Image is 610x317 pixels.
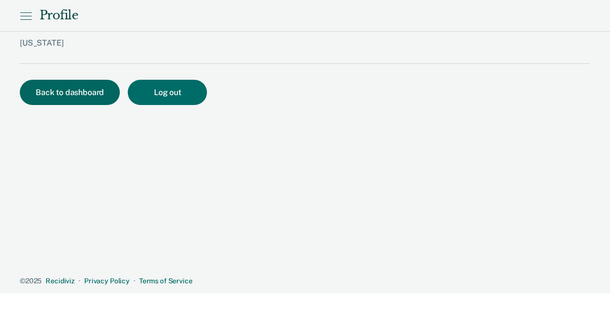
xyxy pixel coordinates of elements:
[40,8,78,23] div: Profile
[46,277,75,285] a: Recidiviz
[20,38,436,63] div: [US_STATE]
[20,277,42,285] span: © 2025
[84,277,130,285] a: Privacy Policy
[20,277,590,285] div: · ·
[128,80,207,105] button: Log out
[20,80,120,105] button: Back to dashboard
[20,89,128,97] a: Back to dashboard
[139,277,193,285] a: Terms of Service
